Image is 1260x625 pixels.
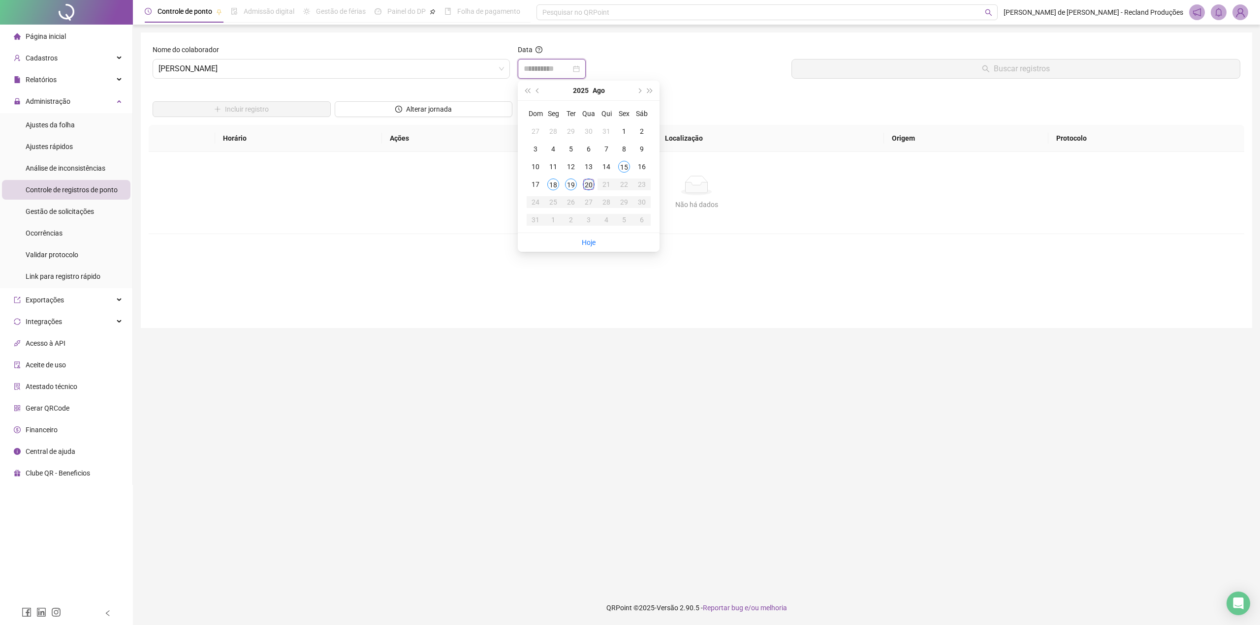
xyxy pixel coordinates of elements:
div: 1 [618,125,630,137]
div: 26 [565,196,577,208]
span: Validar protocolo [26,251,78,259]
button: next-year [633,81,644,100]
td: 2025-08-08 [615,140,633,158]
span: Data [518,46,533,54]
span: Gestão de férias [316,7,366,15]
div: 4 [600,214,612,226]
button: Alterar jornada [335,101,513,117]
div: 9 [636,143,648,155]
span: bell [1214,8,1223,17]
div: 18 [547,179,559,190]
td: 2025-08-20 [580,176,598,193]
div: 3 [530,143,541,155]
span: qrcode [14,405,21,412]
span: Relatórios [26,76,57,84]
td: 2025-08-31 [527,211,544,229]
td: 2025-08-14 [598,158,615,176]
td: 2025-08-30 [633,193,651,211]
span: Folha de pagamento [457,7,520,15]
th: Ações [382,125,530,152]
span: Controle de ponto [157,7,212,15]
td: 2025-08-16 [633,158,651,176]
span: user-add [14,55,21,61]
span: Atestado técnico [26,383,77,390]
td: 2025-08-07 [598,140,615,158]
button: month panel [593,81,605,100]
button: prev-year [533,81,543,100]
div: 8 [618,143,630,155]
span: sun [303,8,310,15]
th: Origem [884,125,1048,152]
div: 14 [600,161,612,173]
span: Ajustes da folha [26,121,75,129]
td: 2025-08-13 [580,158,598,176]
td: 2025-09-04 [598,211,615,229]
td: 2025-08-03 [527,140,544,158]
td: 2025-08-04 [544,140,562,158]
div: 11 [547,161,559,173]
span: Link para registro rápido [26,272,100,280]
td: 2025-08-22 [615,176,633,193]
span: export [14,297,21,303]
span: Exportações [26,296,64,304]
td: 2025-08-09 [633,140,651,158]
span: file [14,76,21,83]
td: 2025-09-05 [615,211,633,229]
div: 22 [618,179,630,190]
th: Localização [657,125,884,152]
div: 24 [530,196,541,208]
div: 5 [618,214,630,226]
span: CAIO AUGUSTO CRISTALDO [158,60,504,78]
div: 31 [530,214,541,226]
div: 17 [530,179,541,190]
th: Ter [562,105,580,122]
div: 27 [583,196,595,208]
a: Hoje [582,238,596,246]
td: 2025-08-01 [615,122,633,140]
td: 2025-07-27 [527,122,544,140]
div: 28 [600,196,612,208]
div: 15 [618,161,630,173]
div: 3 [583,214,595,226]
span: home [14,33,21,40]
a: Alterar jornada [335,106,513,114]
td: 2025-09-02 [562,211,580,229]
td: 2025-08-10 [527,158,544,176]
td: 2025-08-29 [615,193,633,211]
td: 2025-08-23 [633,176,651,193]
th: Sáb [633,105,651,122]
span: dollar [14,426,21,433]
span: Central de ajuda [26,447,75,455]
button: Incluir registro [153,101,331,117]
span: pushpin [430,9,436,15]
button: super-prev-year [522,81,533,100]
span: Gerar QRCode [26,404,69,412]
span: facebook [22,607,31,617]
div: 6 [636,214,648,226]
div: 31 [600,125,612,137]
button: year panel [573,81,589,100]
span: pushpin [216,9,222,15]
div: 12 [565,161,577,173]
span: audit [14,361,21,368]
td: 2025-08-12 [562,158,580,176]
span: Gestão de solicitações [26,208,94,215]
td: 2025-08-19 [562,176,580,193]
span: Painel do DP [387,7,426,15]
span: Análise de inconsistências [26,164,105,172]
td: 2025-08-28 [598,193,615,211]
span: file-done [231,8,238,15]
th: Qui [598,105,615,122]
th: Protocolo [1048,125,1244,152]
span: [PERSON_NAME] de [PERSON_NAME] - Recland Produções [1004,7,1183,18]
span: gift [14,470,21,476]
span: Admissão digital [244,7,294,15]
div: 27 [530,125,541,137]
div: 10 [530,161,541,173]
td: 2025-08-26 [562,193,580,211]
span: linkedin [36,607,46,617]
th: Dom [527,105,544,122]
div: 21 [600,179,612,190]
span: dashboard [375,8,381,15]
span: Integrações [26,318,62,326]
